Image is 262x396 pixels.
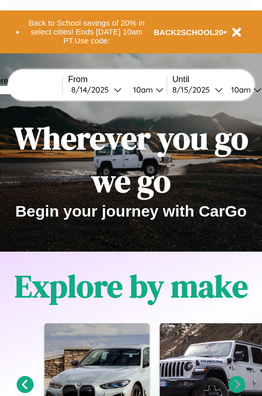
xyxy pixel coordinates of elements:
b: BACK2SCHOOL20 [154,28,224,37]
div: 8 / 14 / 2025 [71,85,114,95]
button: 10am [125,84,167,95]
label: From [68,75,167,84]
div: 8 / 15 / 2025 [172,85,215,95]
h1: Explore by make [15,265,248,308]
div: 10am [128,85,156,95]
button: Back to School savings of 20% in select cities! Ends [DATE] 10am PT.Use code: [19,16,154,48]
button: 8/14/2025 [68,84,125,95]
div: 10am [226,85,254,95]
